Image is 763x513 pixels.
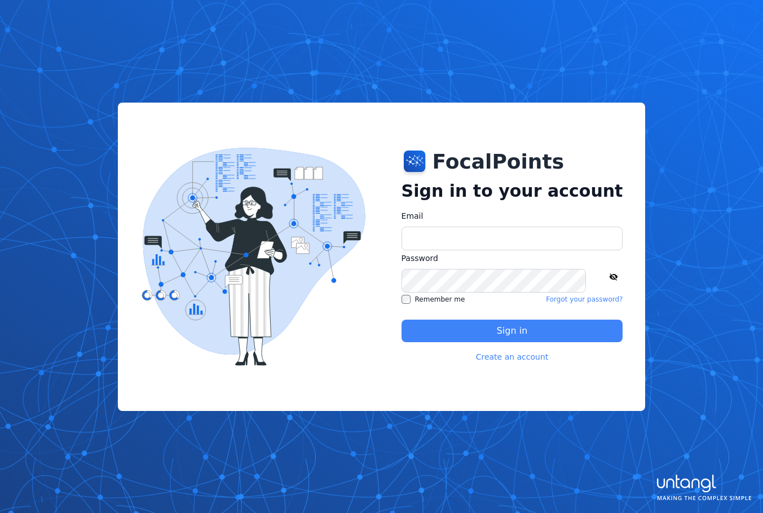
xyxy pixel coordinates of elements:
[402,295,411,304] input: Remember me
[402,253,623,264] label: Password
[546,295,623,304] a: Forgot your password?
[402,295,465,304] label: Remember me
[402,210,623,222] label: Email
[433,151,564,173] h1: FocalPoints
[402,181,623,201] h2: Sign in to your account
[402,320,623,342] button: Sign in
[476,351,549,362] a: Create an account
